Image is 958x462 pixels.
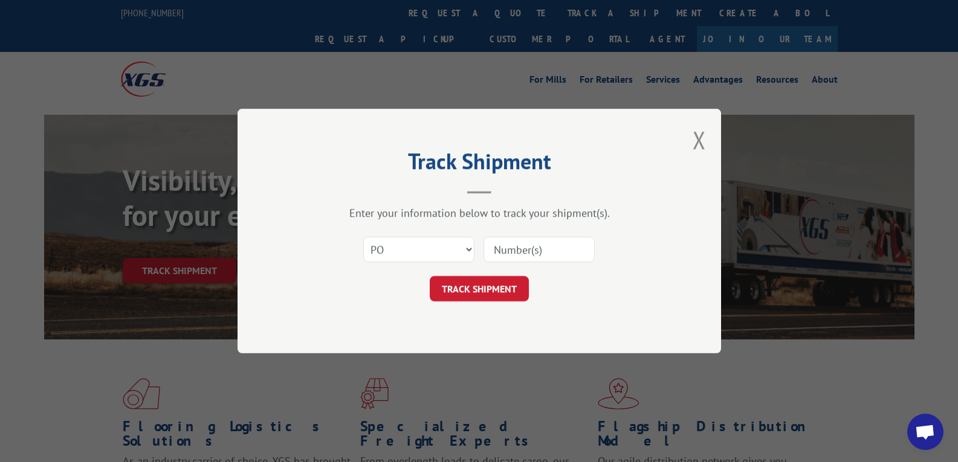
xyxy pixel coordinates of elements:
[430,276,529,301] button: TRACK SHIPMENT
[484,237,595,262] input: Number(s)
[693,124,706,156] button: Close modal
[298,206,661,220] div: Enter your information below to track your shipment(s).
[298,153,661,176] h2: Track Shipment
[907,414,943,450] div: Open chat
